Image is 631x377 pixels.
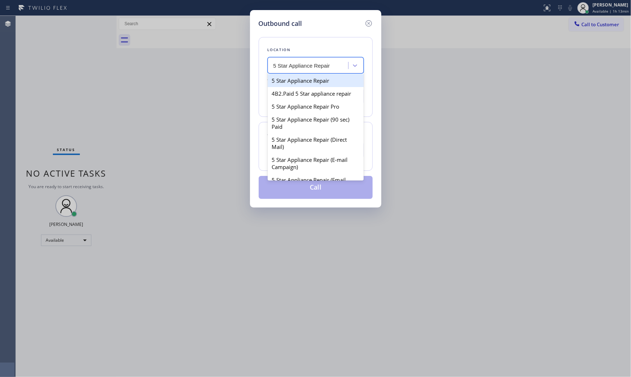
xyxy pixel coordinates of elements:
[268,133,364,153] div: 5 Star Appliance Repair (Direct Mail)
[268,153,364,173] div: 5 Star Appliance Repair (E-mail Campaign)
[268,87,364,100] div: 4B2.Paid 5 Star appliance repair
[259,176,373,199] button: Call
[268,113,364,133] div: 5 Star Appliance Repair (90 sec) Paid
[259,19,302,28] h5: Outbound call
[268,74,364,87] div: 5 Star Appliance Repair
[268,46,364,54] div: Location
[268,173,364,194] div: 5 Star Appliance Repair (Email Campaigns)
[268,100,364,113] div: 5 Star Appliance Repair Pro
